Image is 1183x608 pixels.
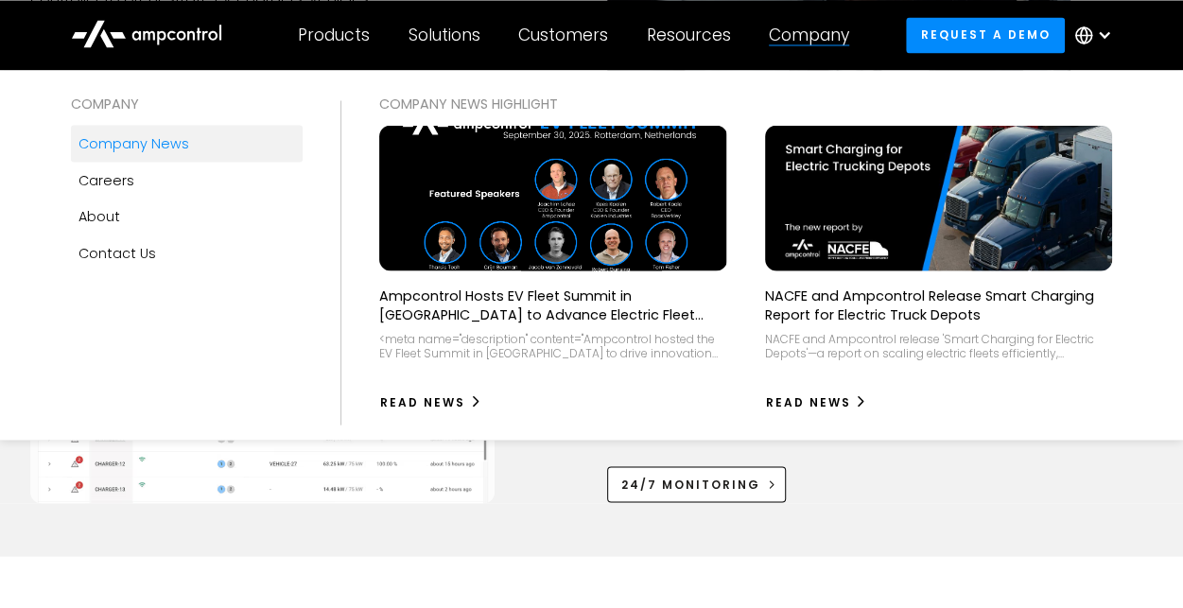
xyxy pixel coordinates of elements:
[769,25,849,45] div: Company
[298,25,370,45] div: Products
[78,242,156,263] div: Contact Us
[766,393,851,410] div: Read News
[71,125,303,161] a: Company news
[607,466,787,501] a: 24/7 Monitoring
[621,476,760,493] div: 24/7 Monitoring
[78,132,189,153] div: Company news
[379,93,1112,113] div: COMPANY NEWS Highlight
[409,25,480,45] div: Solutions
[71,162,303,198] a: Careers
[71,198,303,234] a: About
[518,25,608,45] div: Customers
[765,331,1112,360] div: NACFE and Ampcontrol release 'Smart Charging for Electric Depots'—a report on scaling electric fl...
[765,286,1112,323] p: NACFE and Ampcontrol Release Smart Charging Report for Electric Truck Depots
[380,393,465,410] div: Read News
[78,169,134,190] div: Careers
[906,17,1065,52] a: Request a demo
[379,331,726,360] div: <meta name="description" content="Ampcontrol hosted the EV Fleet Summit in [GEOGRAPHIC_DATA] to d...
[379,286,726,323] p: Ampcontrol Hosts EV Fleet Summit in [GEOGRAPHIC_DATA] to Advance Electric Fleet Management in [GE...
[379,387,482,417] a: Read News
[765,387,868,417] a: Read News
[647,25,731,45] div: Resources
[71,93,303,113] div: COMPANY
[78,205,120,226] div: About
[71,235,303,270] a: Contact Us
